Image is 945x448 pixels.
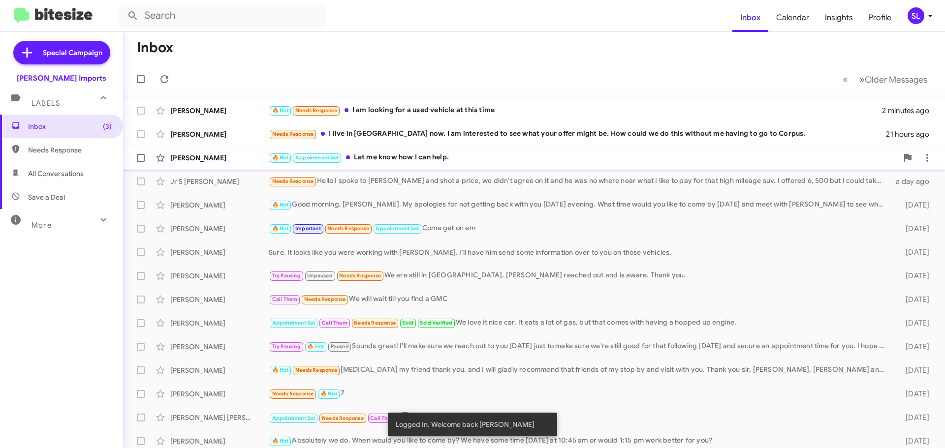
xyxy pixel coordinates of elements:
[865,74,927,85] span: Older Messages
[322,320,347,326] span: Call Them
[890,295,937,304] div: [DATE]
[768,3,817,32] a: Calendar
[269,176,890,187] div: Hello I spoke to [PERSON_NAME] and shot a price, we didn't agree on it and he was no where near w...
[732,3,768,32] a: Inbox
[272,415,315,421] span: Appointment Set
[307,343,324,350] span: 🔥 Hot
[269,247,890,257] div: Sure. It looks like you were working with [PERSON_NAME]. I'll have him send some information over...
[295,154,339,161] span: Appointment Set
[170,271,269,281] div: [PERSON_NAME]
[28,145,112,155] span: Needs Response
[170,247,269,257] div: [PERSON_NAME]
[272,438,289,444] span: 🔥 Hot
[170,224,269,234] div: [PERSON_NAME]
[843,73,848,86] span: «
[28,121,112,131] span: Inbox
[170,106,269,116] div: [PERSON_NAME]
[272,202,289,208] span: 🔥 Hot
[370,415,396,421] span: Call Them
[170,177,269,186] div: Jr'S [PERSON_NAME]
[170,200,269,210] div: [PERSON_NAME]
[307,272,333,279] span: Unpaused
[170,436,269,446] div: [PERSON_NAME]
[837,69,933,90] nav: Page navigation example
[354,320,396,326] span: Needs Response
[890,389,937,399] div: [DATE]
[170,389,269,399] div: [PERSON_NAME]
[890,365,937,375] div: [DATE]
[31,99,60,108] span: Labels
[17,73,106,83] div: [PERSON_NAME] Imports
[269,105,882,116] div: I am looking for a used vehicle at this time
[31,221,52,230] span: More
[339,272,381,279] span: Needs Response
[103,121,112,131] span: (3)
[269,411,890,423] div: Inbound Call
[322,415,364,421] span: Needs Response
[859,73,865,86] span: »
[170,295,269,304] div: [PERSON_NAME]
[890,271,937,281] div: [DATE]
[837,69,854,90] button: Previous
[269,199,890,210] div: Good morning, [PERSON_NAME]. My apologies for not getting back with you [DATE] evening. What time...
[402,320,413,326] span: Sold
[269,364,890,376] div: [MEDICAL_DATA] my friend thank you, and I will gladly recommend that friends of my stop by and vi...
[817,3,861,32] a: Insights
[269,294,890,305] div: We will wait till you find a GMC
[137,40,173,56] h1: Inbox
[295,107,337,114] span: Needs Response
[882,106,937,116] div: 2 minutes ago
[890,177,937,186] div: a day ago
[890,318,937,328] div: [DATE]
[890,224,937,234] div: [DATE]
[269,341,890,352] div: Sounds great! I'll make sure we reach out to you [DATE] just to make sure we're still good for th...
[269,388,890,399] div: 7
[890,413,937,422] div: [DATE]
[420,320,452,326] span: Sold Verified
[861,3,899,32] a: Profile
[272,154,289,161] span: 🔥 Hot
[269,223,890,234] div: Come get on em
[890,436,937,446] div: [DATE]
[269,128,886,140] div: I live in [GEOGRAPHIC_DATA] now. I am interested to see what your offer might be. How could we do...
[272,272,301,279] span: Try Pausing
[396,419,535,429] span: Logged In. Welcome back [PERSON_NAME]
[119,4,326,28] input: Search
[170,129,269,139] div: [PERSON_NAME]
[304,296,346,302] span: Needs Response
[899,7,934,24] button: SL
[331,343,349,350] span: Paused
[886,129,937,139] div: 21 hours ago
[170,365,269,375] div: [PERSON_NAME]
[890,342,937,352] div: [DATE]
[272,343,301,350] span: Try Pausing
[272,178,314,184] span: Needs Response
[272,107,289,114] span: 🔥 Hot
[272,296,298,302] span: Call Them
[890,247,937,257] div: [DATE]
[269,317,890,329] div: We love it nice car. It eats a lot of gas, but that comes with having a hopped up engine.
[320,390,337,397] span: 🔥 Hot
[170,342,269,352] div: [PERSON_NAME]
[28,169,84,179] span: All Conversations
[295,225,321,232] span: Important
[43,48,102,58] span: Special Campaign
[908,7,924,24] div: SL
[272,390,314,397] span: Needs Response
[272,320,315,326] span: Appointment Set
[327,225,369,232] span: Needs Response
[853,69,933,90] button: Next
[272,131,314,137] span: Needs Response
[170,153,269,163] div: [PERSON_NAME]
[272,367,289,373] span: 🔥 Hot
[272,225,289,232] span: 🔥 Hot
[295,367,337,373] span: Needs Response
[890,200,937,210] div: [DATE]
[170,318,269,328] div: [PERSON_NAME]
[170,413,269,422] div: [PERSON_NAME] [PERSON_NAME]
[13,41,110,64] a: Special Campaign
